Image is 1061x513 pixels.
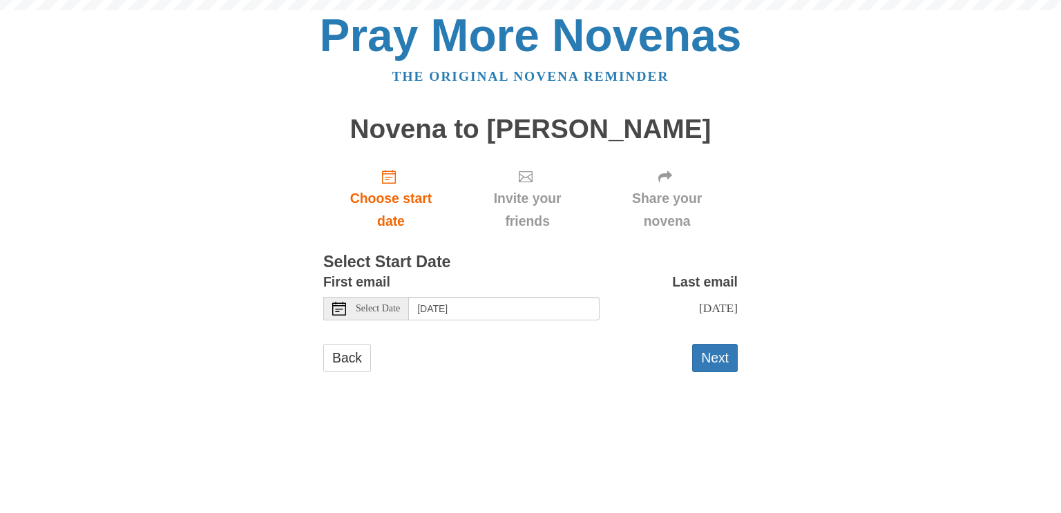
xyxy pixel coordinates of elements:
span: [DATE] [699,301,738,315]
a: Choose start date [323,157,459,240]
span: Share your novena [610,187,724,233]
button: Next [692,344,738,372]
span: Choose start date [337,187,445,233]
h1: Novena to [PERSON_NAME] [323,115,738,144]
label: First email [323,271,390,293]
a: The original novena reminder [392,69,669,84]
div: Click "Next" to confirm your start date first. [596,157,738,240]
div: Click "Next" to confirm your start date first. [459,157,596,240]
a: Pray More Novenas [320,10,742,61]
label: Last email [672,271,738,293]
span: Invite your friends [472,187,582,233]
h3: Select Start Date [323,253,738,271]
a: Back [323,344,371,372]
span: Select Date [356,304,400,313]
